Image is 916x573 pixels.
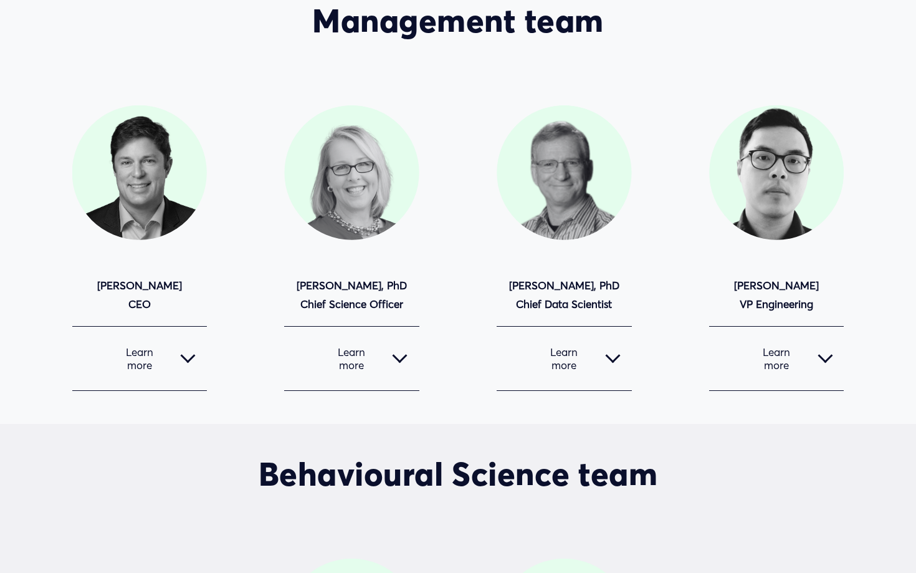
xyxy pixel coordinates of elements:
[509,279,619,311] strong: [PERSON_NAME], PhD Chief Data Scientist
[295,345,392,372] span: Learn more
[734,279,819,311] strong: [PERSON_NAME] VP Engineering
[709,327,844,390] button: Learn more
[497,327,631,390] button: Learn more
[72,327,207,390] button: Learn more
[284,327,419,390] button: Learn more
[720,345,818,372] span: Learn more
[297,279,407,311] strong: [PERSON_NAME], PhD Chief Science Officer
[83,345,181,372] span: Learn more
[97,279,182,311] strong: [PERSON_NAME] CEO
[508,345,605,372] span: Learn more
[143,455,773,494] h2: Behavioural Science team
[37,1,879,41] h2: Management team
